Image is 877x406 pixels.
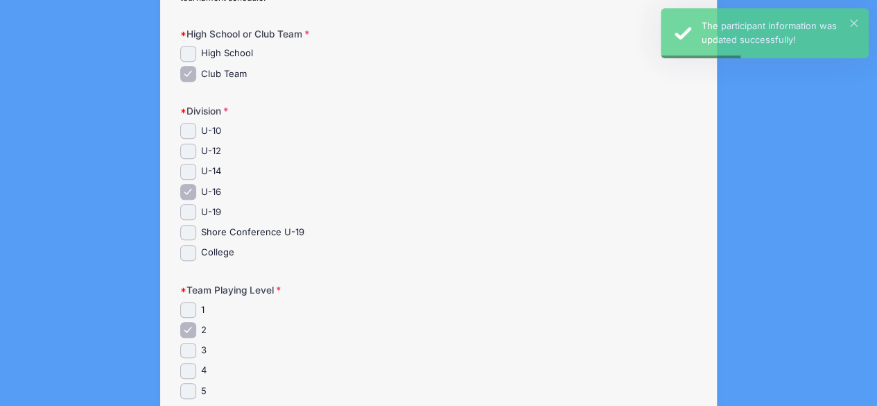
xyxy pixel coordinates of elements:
label: Division [180,104,352,118]
label: 3 [201,344,207,357]
label: 5 [201,384,207,398]
label: Club Team [201,67,247,81]
label: 4 [201,364,207,378]
label: College [201,246,234,260]
button: × [850,19,858,27]
label: 2 [201,323,207,337]
label: U-16 [201,185,221,199]
label: High School or Club Team [180,27,352,41]
label: U-10 [201,124,221,138]
label: U-14 [201,164,221,178]
label: U-19 [201,205,221,219]
label: U-12 [201,144,221,158]
label: 1 [201,303,205,317]
label: Team Playing Level [180,283,352,297]
label: Shore Conference U-19 [201,226,304,239]
label: High School [201,46,253,60]
div: The participant information was updated successfully! [702,19,858,46]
